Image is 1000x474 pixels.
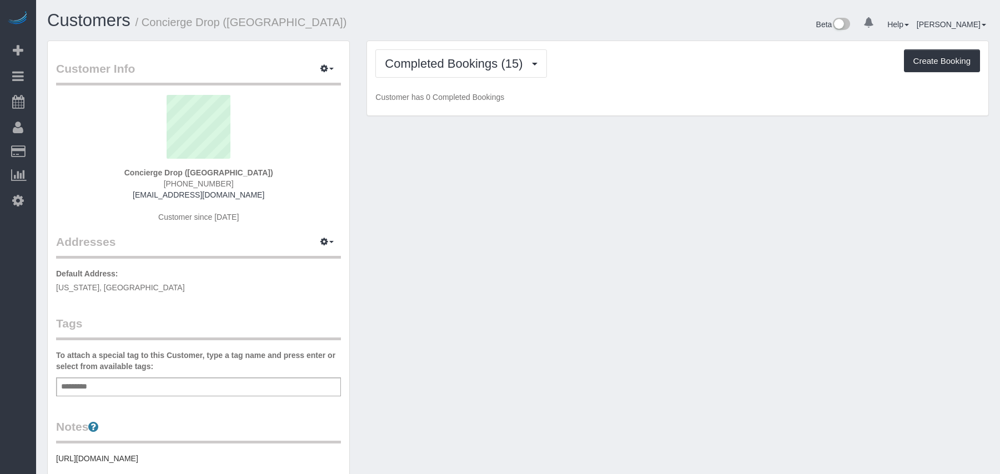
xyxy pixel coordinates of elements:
span: Completed Bookings (15) [385,57,528,70]
legend: Notes [56,418,341,443]
p: Customer has 0 Completed Bookings [375,92,980,103]
a: Beta [816,20,851,29]
a: [PERSON_NAME] [917,20,986,29]
label: To attach a special tag to this Customer, type a tag name and press enter or select from availabl... [56,350,341,372]
legend: Tags [56,315,341,340]
span: [US_STATE], [GEOGRAPHIC_DATA] [56,283,185,292]
label: Default Address: [56,268,118,279]
button: Completed Bookings (15) [375,49,546,78]
span: Customer since [DATE] [158,213,239,221]
a: Customers [47,11,130,30]
img: Automaid Logo [7,11,29,27]
strong: Concierge Drop ([GEOGRAPHIC_DATA]) [124,168,273,177]
a: Help [887,20,909,29]
legend: Customer Info [56,60,341,85]
button: Create Booking [904,49,980,73]
img: New interface [832,18,850,32]
span: [PHONE_NUMBER] [164,179,234,188]
a: [EMAIL_ADDRESS][DOMAIN_NAME] [133,190,264,199]
small: / Concierge Drop ([GEOGRAPHIC_DATA]) [135,16,347,28]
